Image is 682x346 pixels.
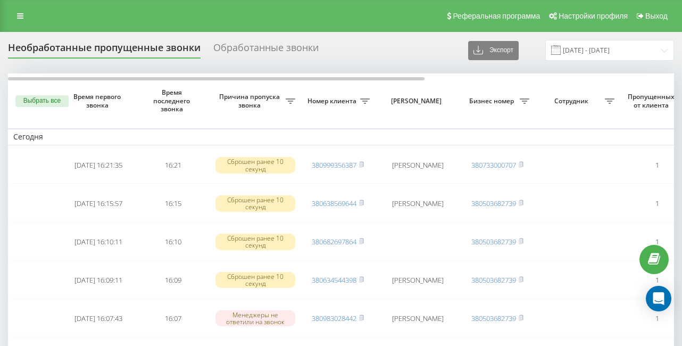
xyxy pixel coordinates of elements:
button: Экспорт [468,41,519,60]
td: [PERSON_NAME] [375,300,460,336]
span: Причина пропуска звонка [215,93,286,109]
td: [PERSON_NAME] [375,186,460,222]
td: 16:21 [136,147,210,184]
td: [DATE] 16:09:11 [61,262,136,298]
a: 380503682739 [471,275,516,285]
td: [PERSON_NAME] [375,262,460,298]
td: 16:09 [136,262,210,298]
span: Время первого звонка [70,93,127,109]
span: Время последнего звонка [144,88,202,113]
span: Настройки профиля [559,12,628,20]
td: [DATE] 16:21:35 [61,147,136,184]
div: Необработанные пропущенные звонки [8,42,201,59]
div: Open Intercom Messenger [646,286,671,311]
a: 380634544398 [312,275,356,285]
a: 380733000707 [471,160,516,170]
td: 16:07 [136,300,210,336]
span: Выход [645,12,668,20]
div: Менеджеры не ответили на звонок [215,310,295,326]
a: 380682697864 [312,237,356,246]
a: 380999356387 [312,160,356,170]
a: 380983028442 [312,314,356,323]
div: Сброшен ранее 10 секунд [215,157,295,173]
td: [DATE] 16:10:11 [61,224,136,260]
div: Сброшен ранее 10 секунд [215,272,295,288]
a: 380503682739 [471,314,516,323]
div: Сброшен ранее 10 секунд [215,195,295,211]
span: Бизнес номер [465,97,520,105]
div: Обработанные звонки [213,42,319,59]
a: 380503682739 [471,237,516,246]
span: Сотрудник [540,97,605,105]
span: Номер клиента [306,97,360,105]
td: [PERSON_NAME] [375,147,460,184]
td: [DATE] 16:07:43 [61,300,136,336]
button: Выбрать все [15,95,69,107]
div: Сброшен ранее 10 секунд [215,234,295,250]
span: Реферальная программа [453,12,540,20]
td: 16:10 [136,224,210,260]
span: Пропущенных от клиента [625,93,679,109]
span: [PERSON_NAME] [384,97,451,105]
td: 16:15 [136,186,210,222]
a: 380638569644 [312,199,356,208]
a: 380503682739 [471,199,516,208]
td: [DATE] 16:15:57 [61,186,136,222]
